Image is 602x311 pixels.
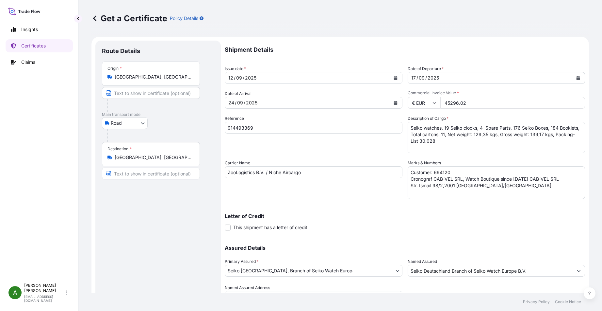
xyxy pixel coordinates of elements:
div: year, [245,99,258,107]
label: Carrier Name [225,160,250,166]
span: A [13,289,17,296]
button: Calendar [390,73,401,83]
span: Road [111,120,122,126]
div: Origin [107,66,122,71]
label: Named Assured [408,258,437,265]
span: Primary Assured [225,258,258,265]
p: Main transport mode [102,112,214,117]
span: Issue date [225,65,246,72]
div: day, [228,99,235,107]
p: Get a Certificate [91,13,167,24]
a: Certificates [6,39,73,52]
span: Date of Departure [408,65,444,72]
p: [EMAIL_ADDRESS][DOMAIN_NAME] [24,295,65,302]
div: Destination [107,146,132,152]
button: Calendar [573,73,583,83]
a: Cookie Notice [555,299,581,304]
div: / [416,74,418,82]
div: / [244,99,245,107]
p: Route Details [102,47,140,55]
div: month, [418,74,425,82]
span: Date of Arrival [225,90,252,97]
span: Commercial Invoice Value [408,90,585,96]
input: Destination [115,154,192,161]
p: [PERSON_NAME] [PERSON_NAME] [24,283,65,293]
div: month, [236,74,243,82]
input: Text to appear on certificate [102,87,200,99]
input: Enter name [225,166,402,178]
input: Enter amount [440,97,585,109]
input: Origin [115,74,192,80]
label: Marks & Numbers [408,160,441,166]
div: / [425,74,427,82]
p: Letter of Credit [225,213,585,219]
textarea: 184 [PERSON_NAME] watches, 19 Seiko clocks, 4 Spare Parts, 176 Seiko Boxes, 184 Booklets, Total c... [408,122,585,153]
div: year, [244,74,257,82]
button: Seiko [GEOGRAPHIC_DATA], Branch of Seiko Watch Europe S.A.S. [STREET_ADDRESS] [225,265,402,277]
p: Policy Details [170,15,198,22]
span: Seiko [GEOGRAPHIC_DATA], Branch of Seiko Watch Europe S.A.S. [STREET_ADDRESS] [228,267,353,274]
div: month, [236,99,244,107]
p: Assured Details [225,245,585,250]
label: Reference [225,115,244,122]
div: day, [411,74,416,82]
button: Calendar [390,98,401,108]
label: Description of Cargo [408,115,448,122]
input: Text to appear on certificate [102,168,200,179]
input: Assured Name [408,265,573,277]
input: Enter booking reference [225,122,402,134]
span: This shipment has a letter of credit [233,224,307,231]
p: Insights [21,26,38,33]
label: Named Assured Address [225,284,270,291]
div: year, [427,74,440,82]
p: Claims [21,59,35,65]
div: day, [228,74,234,82]
div: / [234,74,236,82]
div: / [243,74,244,82]
p: Certificates [21,43,46,49]
div: / [235,99,236,107]
a: Privacy Policy [523,299,550,304]
textarea: Customer: 694120 Cronograf CAB-VEL SRL, Watch Boutique since [DATE] CAB-VEL SRL Str. Ismail 98/2,... [408,166,585,199]
a: Insights [6,23,73,36]
p: Shipment Details [225,41,585,59]
a: Claims [6,56,73,69]
button: Show suggestions [573,265,585,277]
button: Select transport [102,117,148,129]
